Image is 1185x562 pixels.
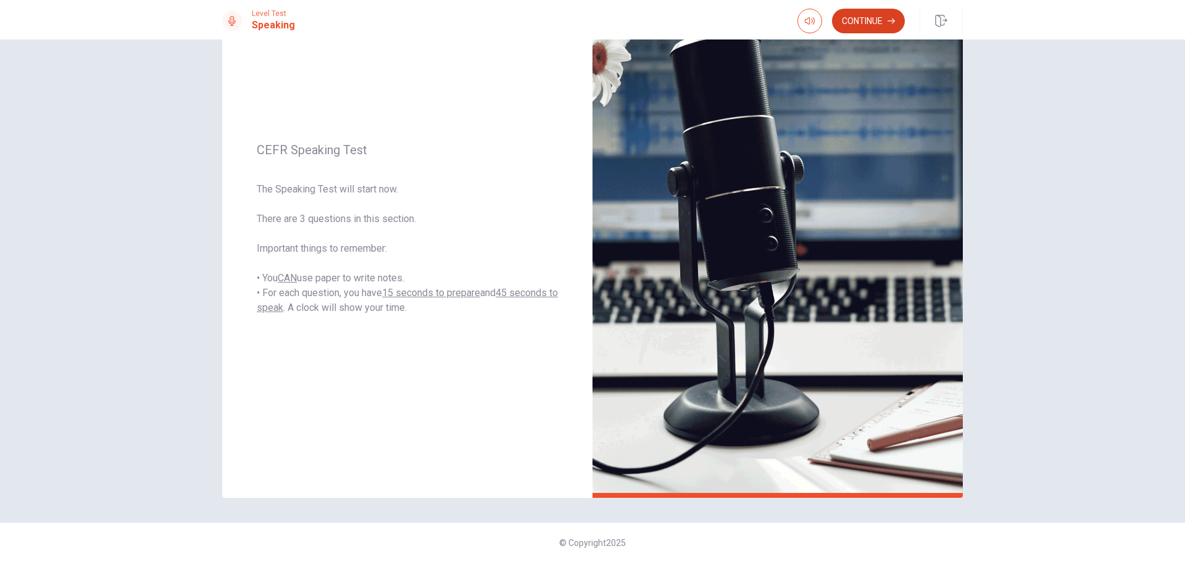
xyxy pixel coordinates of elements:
[382,287,480,299] u: 15 seconds to prepare
[559,538,626,548] span: © Copyright 2025
[278,272,297,284] u: CAN
[257,143,558,157] span: CEFR Speaking Test
[252,9,295,18] span: Level Test
[252,18,295,33] h1: Speaking
[832,9,905,33] button: Continue
[257,182,558,315] span: The Speaking Test will start now. There are 3 questions in this section. Important things to reme...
